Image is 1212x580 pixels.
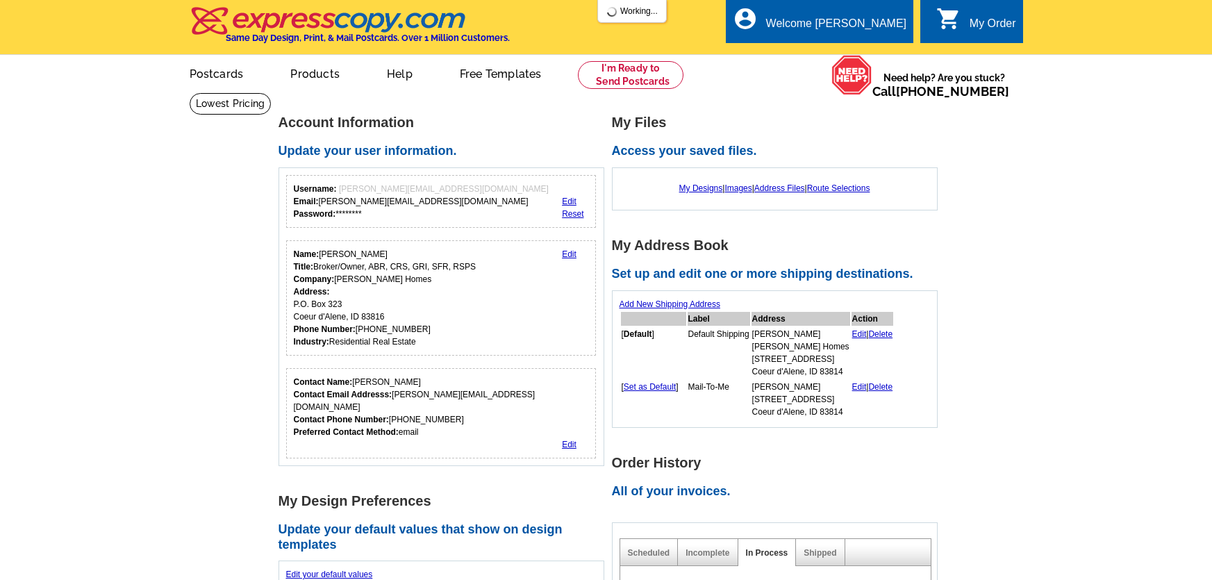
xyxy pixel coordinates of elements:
[562,249,576,259] a: Edit
[754,183,805,193] a: Address Files
[294,184,337,194] strong: Username:
[852,327,894,379] td: |
[190,17,510,43] a: Same Day Design, Print, & Mail Postcards. Over 1 Million Customers.
[562,440,576,449] a: Edit
[688,312,750,326] th: Label
[868,329,893,339] a: Delete
[286,368,597,458] div: Who should we contact regarding order issues?
[936,6,961,31] i: shopping_cart
[294,415,389,424] strong: Contact Phone Number:
[686,548,729,558] a: Incomplete
[752,327,850,379] td: [PERSON_NAME] [PERSON_NAME] Homes [STREET_ADDRESS] Coeur d'Alene, ID 83814
[606,6,617,17] img: loading...
[621,327,686,379] td: [ ]
[339,184,549,194] span: [PERSON_NAME][EMAIL_ADDRESS][DOMAIN_NAME]
[294,262,313,272] strong: Title:
[279,522,612,552] h2: Update your default values that show on design templates
[286,240,597,356] div: Your personal details.
[872,84,1009,99] span: Call
[872,71,1016,99] span: Need help? Are you stuck?
[852,382,867,392] a: Edit
[746,548,788,558] a: In Process
[896,84,1009,99] a: [PHONE_NUMBER]
[167,56,266,89] a: Postcards
[612,238,945,253] h1: My Address Book
[438,56,564,89] a: Free Templates
[612,484,945,499] h2: All of your invoices.
[804,548,836,558] a: Shipped
[286,570,373,579] a: Edit your default values
[868,382,893,392] a: Delete
[807,183,870,193] a: Route Selections
[936,15,1016,33] a: shopping_cart My Order
[562,197,576,206] a: Edit
[279,115,612,130] h1: Account Information
[294,287,330,297] strong: Address:
[621,380,686,419] td: [ ]
[679,183,723,193] a: My Designs
[612,267,945,282] h2: Set up and edit one or more shipping destinations.
[852,312,894,326] th: Action
[294,248,476,348] div: [PERSON_NAME] Broker/Owner, ABR, CRS, GRI, SFR, RSPS [PERSON_NAME] Homes P.O. Box 323 Coeur d'Ale...
[268,56,362,89] a: Products
[294,427,399,437] strong: Preferred Contact Method:
[294,197,319,206] strong: Email:
[294,337,329,347] strong: Industry:
[624,382,676,392] a: Set as Default
[294,376,589,438] div: [PERSON_NAME] [PERSON_NAME][EMAIL_ADDRESS][DOMAIN_NAME] [PHONE_NUMBER] email
[766,17,906,37] div: Welcome [PERSON_NAME]
[294,390,392,399] strong: Contact Email Addresss:
[628,548,670,558] a: Scheduled
[733,6,758,31] i: account_circle
[612,115,945,130] h1: My Files
[620,175,930,201] div: | | |
[752,312,850,326] th: Address
[294,209,336,219] strong: Password:
[562,209,583,219] a: Reset
[620,299,720,309] a: Add New Shipping Address
[294,377,353,387] strong: Contact Name:
[294,274,335,284] strong: Company:
[279,144,612,159] h2: Update your user information.
[279,494,612,508] h1: My Design Preferences
[286,175,597,228] div: Your login information.
[294,324,356,334] strong: Phone Number:
[852,329,867,339] a: Edit
[226,33,510,43] h4: Same Day Design, Print, & Mail Postcards. Over 1 Million Customers.
[724,183,752,193] a: Images
[294,249,319,259] strong: Name:
[831,55,872,95] img: help
[294,183,549,220] div: [PERSON_NAME][EMAIL_ADDRESS][DOMAIN_NAME] ********
[365,56,435,89] a: Help
[612,456,945,470] h1: Order History
[852,380,894,419] td: |
[688,327,750,379] td: Default Shipping
[688,380,750,419] td: Mail-To-Me
[970,17,1016,37] div: My Order
[612,144,945,159] h2: Access your saved files.
[752,380,850,419] td: [PERSON_NAME] [STREET_ADDRESS] Coeur d'Alene, ID 83814
[624,329,652,339] b: Default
